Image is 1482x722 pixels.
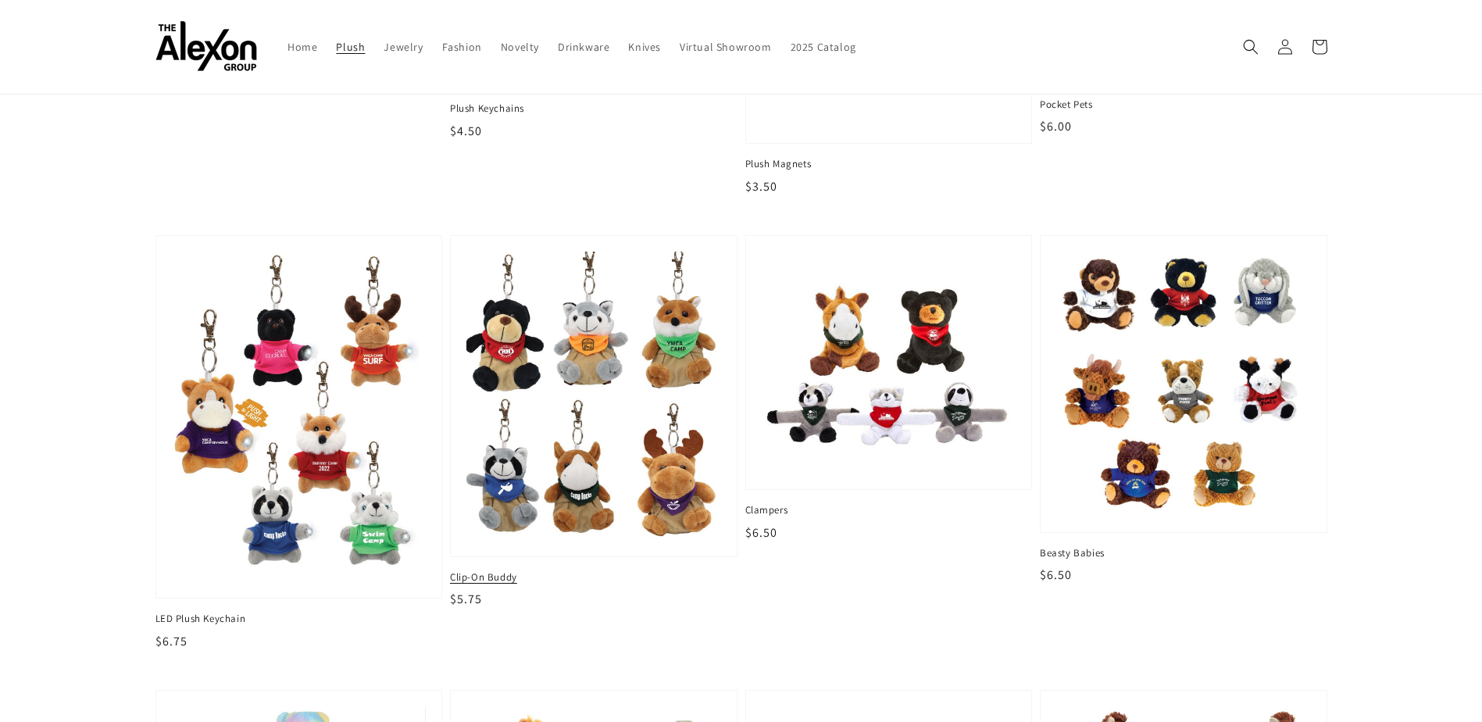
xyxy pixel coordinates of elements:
img: Beasty Babies [1056,252,1311,516]
summary: Search [1234,30,1268,64]
a: Virtual Showroom [670,30,781,63]
a: 2025 Catalog [781,30,866,63]
a: Home [278,30,327,63]
a: Clip-On Buddy Clip-On Buddy $5.75 [450,235,737,609]
span: $3.50 [745,178,777,195]
span: $6.00 [1040,118,1072,134]
span: LED Plush Keychain [155,612,443,626]
span: Home [287,40,317,54]
a: Novelty [491,30,548,63]
span: $6.50 [745,524,777,541]
img: The Alexon Group [155,22,257,73]
a: LED Plush Keychain LED Plush Keychain $6.75 [155,235,443,651]
span: Drinkware [558,40,609,54]
span: $5.75 [450,591,482,607]
span: $6.50 [1040,567,1072,583]
a: Plush [327,30,374,63]
a: Jewelry [374,30,432,63]
img: Clampers [762,252,1016,474]
span: Jewelry [384,40,423,54]
a: Clampers Clampers $6.50 [745,235,1033,542]
span: Plush [336,40,365,54]
span: Clampers [745,503,1033,517]
a: Drinkware [548,30,619,63]
a: Beasty Babies Beasty Babies $6.50 [1040,235,1327,585]
a: Fashion [433,30,491,63]
span: Knives [628,40,661,54]
span: 2025 Catalog [791,40,856,54]
span: Beasty Babies [1040,546,1327,560]
img: LED Plush Keychain [172,252,427,583]
span: $6.75 [155,633,187,649]
img: Clip-On Buddy [462,247,724,545]
span: Plush Keychains [450,102,737,116]
span: Fashion [442,40,482,54]
span: Virtual Showroom [680,40,772,54]
span: Pocket Pets [1040,98,1327,112]
a: Knives [619,30,670,63]
span: $4.50 [450,123,482,139]
span: Plush Magnets [745,157,1033,171]
span: Clip-On Buddy [450,570,737,584]
span: Novelty [501,40,539,54]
